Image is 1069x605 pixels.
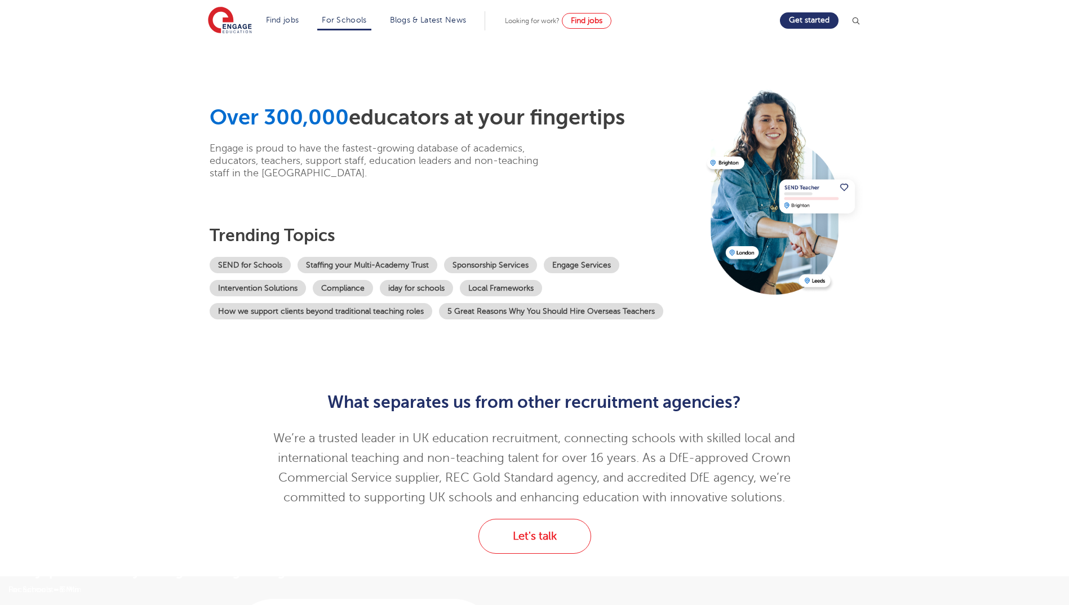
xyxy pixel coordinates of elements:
[780,12,839,29] a: Get started
[380,280,453,296] a: iday for schools
[544,257,619,273] a: Engage Services
[210,303,432,319] a: How we support clients beyond traditional teaching roles
[439,303,663,319] a: 5 Great Reasons Why You Should Hire Overseas Teachers
[208,7,252,35] img: Engage Education
[478,519,591,554] a: Let's talk
[210,225,699,246] h3: Trending topics
[571,16,602,25] span: Find jobs
[210,142,556,179] p: Engage is proud to have the fastest-growing database of academics, educators, teachers, support s...
[210,105,699,131] h1: educators at your fingertips
[444,257,537,273] a: Sponsorship Services
[313,280,373,296] a: Compliance
[266,16,299,24] a: Find jobs
[210,280,306,296] a: Intervention Solutions
[258,429,811,508] p: We’re a trusted leader in UK education recruitment, connecting schools with skilled local and int...
[210,105,349,130] span: Over 300,000
[460,280,542,296] a: Local Frameworks
[562,13,611,29] a: Find jobs
[505,17,560,25] span: Looking for work?
[322,16,366,24] a: For Schools
[298,257,437,273] a: Staffing your Multi-Academy Trust
[210,257,291,273] a: SEND for Schools
[390,16,467,24] a: Blogs & Latest News
[258,393,811,412] h2: What separates us from other recruitment agencies?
